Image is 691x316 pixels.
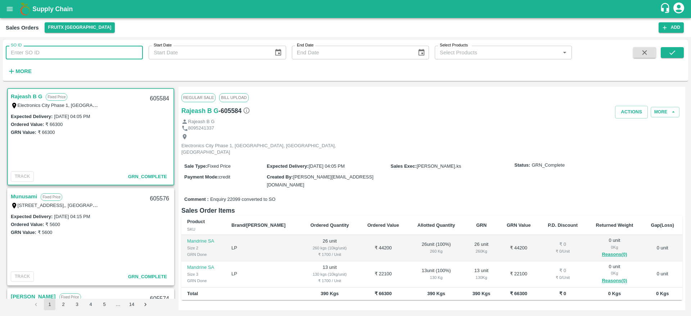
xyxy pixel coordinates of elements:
[146,190,173,207] div: 605576
[548,222,578,228] b: P.D. Discount
[358,261,408,288] td: ₹ 22100
[414,274,459,281] div: 130 Kg
[32,4,660,14] a: Supply Chain
[11,292,56,301] a: [PERSON_NAME]
[271,46,285,59] button: Choose date
[6,23,39,32] div: Sales Orders
[292,46,412,59] input: End Date
[184,174,219,180] label: Payment Mode :
[301,261,358,288] td: 13 unit
[417,163,461,169] span: [PERSON_NAME].ks
[112,301,124,308] div: …
[46,93,67,101] p: Fixed Price
[514,162,530,169] label: Status:
[417,222,455,228] b: Allotted Quantity
[592,250,637,259] button: Reasons(0)
[470,248,493,254] div: 260 Kg
[559,291,566,296] b: ₹ 0
[592,270,637,276] div: 0 Kg
[545,248,581,254] div: ₹ 0 / Unit
[390,163,416,169] label: Sales Exec :
[545,267,581,274] div: ₹ 0
[651,107,679,117] button: More
[188,118,215,125] p: Rajeash B G
[54,214,90,219] label: [DATE] 04:15 PM
[510,291,527,296] b: ₹ 66300
[507,222,530,228] b: GRN Value
[651,222,674,228] b: Gap(Loss)
[470,267,493,281] div: 13 unit
[128,274,167,279] span: GRN_Complete
[32,5,73,13] b: Supply Chain
[414,241,459,254] div: 26 unit ( 100 %)
[128,174,167,179] span: GRN_Complete
[498,235,539,261] td: ₹ 44200
[181,93,216,102] span: Regular Sale
[659,22,684,33] button: Add
[307,277,352,284] div: ₹ 1700 / Unit
[15,68,32,74] strong: More
[415,46,428,59] button: Choose date
[309,163,345,169] span: [DATE] 04:05 PM
[440,42,468,48] label: Select Products
[85,299,96,310] button: Go to page 4
[473,291,491,296] b: 390 Kgs
[596,222,633,228] b: Returned Weight
[267,163,308,169] label: Expected Delivery :
[219,174,230,180] span: credit
[18,202,267,208] label: [STREET_ADDRESS],, [GEOGRAPHIC_DATA], [GEOGRAPHIC_DATA], [GEOGRAPHIC_DATA], TAMILNADU, 606804
[45,222,60,227] label: ₹ 5600
[11,92,42,101] a: Rajeash B G
[187,251,220,258] div: GRN Done
[11,230,36,235] label: GRN Value:
[11,42,22,48] label: SO ID
[11,114,53,119] label: Expected Delivery :
[146,290,173,307] div: 605574
[188,125,214,132] p: 8095241337
[476,222,487,228] b: GRN
[301,235,358,261] td: 26 unit
[592,277,637,285] button: Reasons(0)
[470,241,493,254] div: 26 unit
[375,291,392,296] b: ₹ 66300
[126,299,137,310] button: Go to page 14
[427,291,445,296] b: 390 Kgs
[307,271,352,277] div: 130 kgs (10kg/unit)
[187,226,220,233] div: SKU
[267,174,373,188] span: [PERSON_NAME][EMAIL_ADDRESS][DOMAIN_NAME]
[58,299,69,310] button: Go to page 2
[660,3,672,15] div: customer-support
[181,106,218,116] a: Rajeash B G
[545,241,581,248] div: ₹ 0
[545,274,581,281] div: ₹ 0 / Unit
[656,291,669,296] b: 0 Kgs
[187,219,205,224] b: Product
[226,261,301,288] td: LP
[38,130,55,135] label: ₹ 66300
[44,299,55,310] button: page 1
[184,163,207,169] label: Sale Type :
[140,299,151,310] button: Go to next page
[187,264,220,271] p: Mandrine SA
[311,222,349,228] b: Ordered Quantity
[608,291,621,296] b: 0 Kgs
[45,122,63,127] label: ₹ 66300
[615,106,648,118] button: Actions
[6,46,143,59] input: Enter SO ID
[592,244,637,250] div: 0 Kg
[560,48,569,57] button: Open
[71,299,83,310] button: Go to page 3
[41,193,62,201] p: Fixed Price
[18,2,32,16] img: logo
[6,65,33,77] button: More
[267,174,293,180] label: Created By :
[1,1,18,17] button: open drawer
[307,251,352,258] div: ₹ 1700 / Unit
[592,237,637,259] div: 0 unit
[592,263,637,285] div: 0 unit
[414,267,459,281] div: 13 unit ( 100 %)
[307,245,352,251] div: 260 kgs (10kg/unit)
[59,293,81,301] p: Fixed Price
[187,277,220,284] div: GRN Done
